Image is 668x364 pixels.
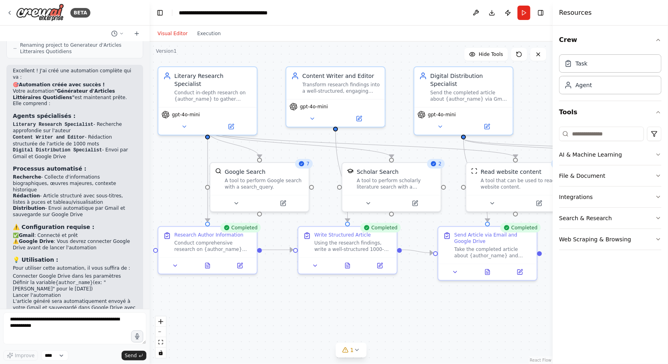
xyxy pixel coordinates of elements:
span: Renaming project to Generateur d'Articles Litteraires Quotidiens [20,42,136,55]
div: Crew [559,51,662,101]
button: Open in side panel [464,122,510,131]
div: Scholar Search [357,168,399,176]
div: CompletedSend Article via Email and Google DriveTake the completed article about {author_name} an... [438,226,538,281]
button: Open in side panel [516,199,562,208]
button: File & Document [559,165,662,186]
button: zoom out [156,327,166,337]
button: Crew [559,29,662,51]
strong: 💡 Utilisation : [13,257,58,263]
h4: Resources [559,8,592,18]
strong: Automation créée avec succès ! [19,82,105,88]
button: Integrations [559,187,662,207]
button: 1 [336,343,367,358]
div: Transform research findings into a well-structured, engaging 1000-word article about {author_name... [302,82,380,94]
a: React Flow attribution [530,358,552,362]
strong: Agents spécialisés : [13,113,76,119]
li: ⚠️ : Vous devrez connecter Google Drive avant de lancer l'automation [13,239,137,251]
strong: "Générateur d'Articles Littéraires Quotidiens" [13,88,115,100]
div: 7SerplyWebSearchToolGoogle SearchA tool to perform Google search with a search_query. [210,162,310,212]
g: Edge from 18310cf2-0513-4854-83bf-099a45d0e284 to b1f1d9ca-0ca0-4890-9535-4c6b8b2ff172 [402,246,433,257]
div: Write Structured Article [314,232,371,238]
g: Edge from 08e37e87-2e3f-4e04-85d8-522771888ba5 to 18310cf2-0513-4854-83bf-099a45d0e284 [262,246,293,254]
div: React Flow controls [156,316,166,358]
li: - Collecte d'informations biographiques, œuvres majeures, contexte historique [13,174,137,193]
strong: ⚠️ Configuration requise : [13,224,94,230]
span: 7 [306,161,310,167]
span: gpt-4o-mini [428,111,456,118]
button: Click to speak your automation idea [131,330,143,342]
li: - Article structuré avec sous-titres, listes à puces et tableau/visualisation [13,193,137,205]
div: Take the completed article about {author_name} and distribute it through two channels: send it vi... [454,246,532,259]
div: Content Writer and EditorTransform research findings into a well-structured, engaging 1000-word a... [286,66,386,127]
li: - Envoi par Gmail et Google Drive [13,147,137,160]
button: Open in side panel [336,114,382,123]
div: Send the completed article about {author_name} via Gmail and upload it to Google Drive as a Googl... [430,90,508,102]
li: - Recherche approfondie sur l'auteur [13,121,137,134]
strong: Google Drive [19,239,54,244]
strong: Distribution [13,205,45,211]
p: Votre automation est maintenant prête. Elle comprend : [13,88,137,107]
div: Literary Research SpecialistConduct in-depth research on {author_name} to gather accurate biograp... [158,66,258,135]
div: Conduct in-depth research on {author_name} to gather accurate biographical, literary, and histori... [174,90,252,102]
li: ✅ : Connecté et prêt [13,233,137,239]
span: 2 [438,161,442,167]
li: - Rédaction structurée de l'article de 1000 mots [13,134,137,147]
div: Send Article via Email and Google Drive [454,232,532,245]
div: Task [576,60,588,68]
div: A tool to perform Google search with a search_query. [225,177,304,190]
img: ScrapeWebsiteTool [471,168,478,174]
button: zoom in [156,316,166,327]
code: Content Writer and Editor [13,135,85,140]
div: Google Search [225,168,266,176]
button: Tools [559,101,662,123]
strong: Gmail [19,233,34,238]
button: AI & Machine Learning [559,144,662,165]
li: Connecter Google Drive dans les paramètres [13,273,137,280]
p: L'article généré sera automatiquement envoyé à votre Gmail et sauvegardé dans Google Drive avec l... [13,298,137,323]
li: Lancer l'automation [13,292,137,299]
div: Content Writer and Editor [302,72,380,80]
nav: breadcrumb [179,9,269,17]
span: Hide Tools [479,51,503,58]
div: Completed [220,223,261,233]
button: View output [331,261,365,271]
button: Execution [192,29,226,38]
span: Improve [15,352,34,359]
button: Hide Tools [464,48,508,61]
span: 1 [350,346,354,354]
div: Literary Research Specialist [174,72,252,88]
g: Edge from 30eac46f-116e-441c-939b-434e3c1b92fc to 08e37e87-2e3f-4e04-85d8-522771888ba5 [204,131,212,222]
p: Pour utiliser cette automation, il vous suffira de : [13,265,137,272]
div: A tool that can be used to read a website content. [481,177,560,190]
g: Edge from 30eac46f-116e-441c-939b-434e3c1b92fc to 9948c11a-f24b-4570-b7bf-7bb1caaa4b28 [204,131,520,158]
button: View output [191,261,225,271]
code: Literary Research Specialist [13,122,94,127]
strong: Rédaction [13,193,40,199]
button: Open in side panel [392,199,438,208]
h2: 🎯 [13,82,137,88]
g: Edge from c0163f0e-aacb-493c-847b-1c0bbeadf9c2 to 18310cf2-0513-4854-83bf-099a45d0e284 [332,131,352,222]
button: Open in side panel [208,122,254,131]
div: CompletedResearch Author InformationConduct comprehensive research on {author_name} including bio... [158,226,258,274]
div: BETA [70,8,90,18]
div: ScrapeWebsiteToolRead website contentA tool that can be used to read a website content. [466,162,566,212]
img: SerplyWebSearchTool [215,168,222,174]
div: A tool to perform scholarly literature search with a search_query. [357,177,436,190]
g: Edge from 30eac46f-116e-441c-939b-434e3c1b92fc to 0f0e7285-23cb-4173-ad4c-23aa1829180c [204,131,264,158]
button: Switch to previous chat [108,29,127,38]
button: Start a new chat [130,29,143,38]
g: Edge from ed8e83ba-9f94-42ac-9e5e-d2ff5444db7c to b1f1d9ca-0ca0-4890-9535-4c6b8b2ff172 [460,139,492,222]
div: Agent [576,81,592,89]
code: {author_name} [56,280,93,286]
li: Définir la variable (ex: "[PERSON_NAME]" pour le [DATE]) [13,280,137,292]
div: 2SerplyScholarSearchToolScholar SearchA tool to perform scholarly literature search with a search... [342,162,442,212]
button: Web Scraping & Browsing [559,229,662,250]
span: gpt-4o-mini [172,111,200,118]
div: Digital Distribution SpecialistSend the completed article about {author_name} via Gmail and uploa... [414,66,514,135]
strong: Recherche [13,174,41,180]
button: fit view [156,337,166,348]
div: Completed [360,223,401,233]
button: View output [471,267,505,277]
div: Completed [500,223,541,233]
button: Visual Editor [153,29,192,38]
